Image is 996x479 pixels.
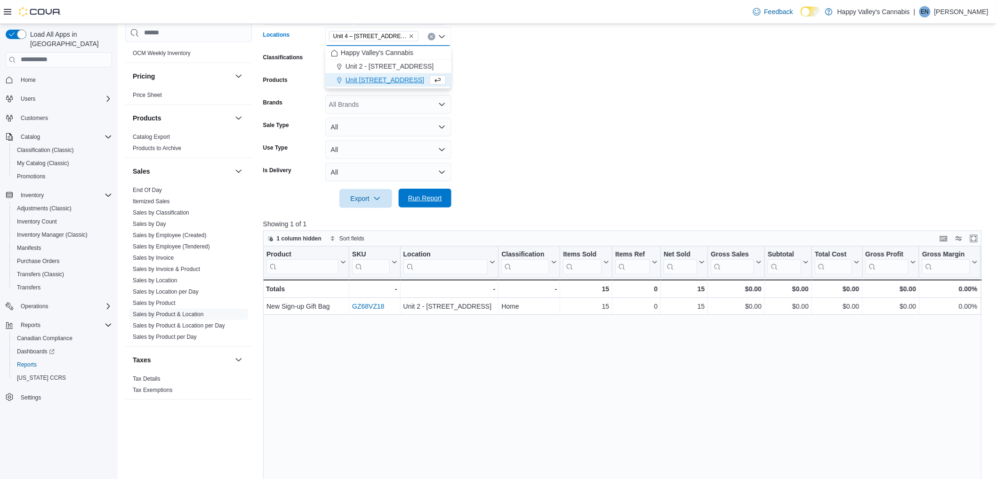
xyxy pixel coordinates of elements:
[133,266,200,272] a: Sales by Invoice & Product
[664,283,705,295] div: 15
[9,332,116,345] button: Canadian Compliance
[345,189,386,208] span: Export
[17,392,45,403] a: Settings
[563,301,609,312] div: 15
[133,167,231,176] button: Sales
[17,319,112,331] span: Reports
[13,216,61,227] a: Inventory Count
[263,99,282,106] label: Brands
[266,250,338,274] div: Product
[922,250,977,274] button: Gross Margin
[563,283,609,295] div: 15
[17,93,39,104] button: Users
[133,277,177,284] a: Sales by Location
[408,193,442,203] span: Run Report
[21,303,48,310] span: Operations
[17,244,41,252] span: Manifests
[865,283,916,295] div: $0.00
[26,30,112,48] span: Load All Apps in [GEOGRAPHIC_DATA]
[13,203,112,214] span: Adjustments (Classic)
[329,31,418,41] span: Unit 4 – 597 Meadowlark Blvd.
[2,73,116,87] button: Home
[133,134,170,140] a: Catalog Export
[17,190,48,201] button: Inventory
[815,250,851,274] div: Total Cost
[339,189,392,208] button: Export
[133,387,173,393] a: Tax Exemptions
[815,283,859,295] div: $0.00
[263,31,290,39] label: Locations
[919,6,931,17] div: Ezra Nickel
[133,300,176,306] a: Sales by Product
[403,250,488,259] div: Location
[17,257,60,265] span: Purchase Orders
[233,112,244,124] button: Products
[501,250,549,259] div: Classification
[133,50,191,56] a: OCM Weekly Inventory
[921,6,929,17] span: EN
[21,394,41,401] span: Settings
[17,131,44,143] button: Catalog
[133,311,204,318] a: Sales by Product & Location
[133,322,225,329] a: Sales by Product & Location per Day
[352,250,389,259] div: SKU
[17,131,112,143] span: Catalog
[266,250,338,259] div: Product
[133,375,161,382] a: Tax Details
[13,144,112,156] span: Classification (Classic)
[13,372,112,383] span: Washington CCRS
[914,6,916,17] p: |
[125,373,252,399] div: Taxes
[428,33,435,40] button: Clear input
[13,255,64,267] a: Purchase Orders
[9,215,116,228] button: Inventory Count
[13,158,112,169] span: My Catalog (Classic)
[277,235,321,242] span: 1 column hidden
[501,301,557,312] div: Home
[325,73,451,87] button: Unit [STREET_ADDRESS]
[865,301,916,312] div: $0.00
[17,93,112,104] span: Users
[17,301,112,312] span: Operations
[17,160,69,167] span: My Catalog (Classic)
[2,300,116,313] button: Operations
[339,235,364,242] span: Sort fields
[922,301,977,312] div: 0.00%
[326,233,368,244] button: Sort fields
[352,303,384,310] a: GZ68VZ18
[133,243,210,250] a: Sales by Employee (Tendered)
[13,359,40,370] a: Reports
[125,131,252,158] div: Products
[664,250,697,259] div: Net Sold
[403,301,495,312] div: Unit 2 - [STREET_ADDRESS]
[17,112,52,124] a: Customers
[938,233,949,244] button: Keyboard shortcuts
[9,281,116,294] button: Transfers
[13,255,112,267] span: Purchase Orders
[6,69,112,429] nav: Complex example
[664,250,697,274] div: Net Sold
[768,250,801,259] div: Subtotal
[17,146,74,154] span: Classification (Classic)
[133,220,166,228] span: Sales by Day
[563,250,602,259] div: Items Sold
[615,250,650,259] div: Items Ref
[133,232,207,239] a: Sales by Employee (Created)
[563,250,602,274] div: Items Sold
[2,111,116,125] button: Customers
[399,189,451,208] button: Run Report
[17,74,40,86] a: Home
[922,250,970,259] div: Gross Margin
[266,250,346,274] button: Product
[233,354,244,366] button: Taxes
[21,114,48,122] span: Customers
[352,250,389,274] div: SKU URL
[17,271,64,278] span: Transfers (Classic)
[17,374,66,382] span: [US_STATE] CCRS
[345,75,424,85] span: Unit [STREET_ADDRESS]
[2,92,116,105] button: Users
[711,250,754,274] div: Gross Sales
